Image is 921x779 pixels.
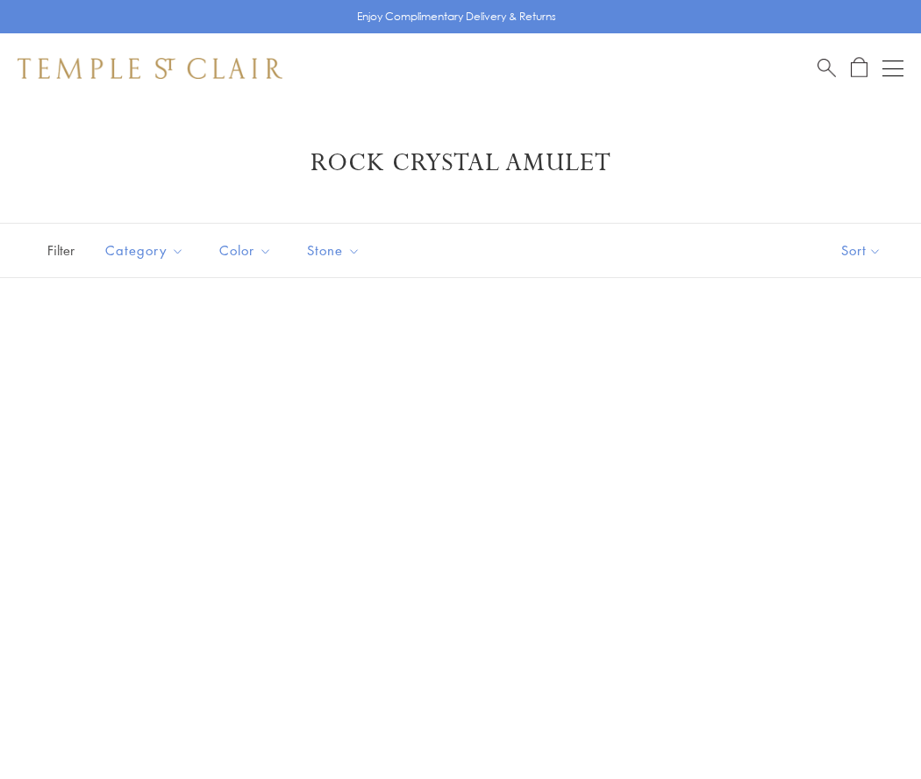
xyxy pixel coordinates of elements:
[44,147,877,179] h1: Rock Crystal Amulet
[211,239,285,261] span: Color
[817,57,836,79] a: Search
[298,239,374,261] span: Stone
[851,57,867,79] a: Open Shopping Bag
[294,231,374,270] button: Stone
[357,8,556,25] p: Enjoy Complimentary Delivery & Returns
[206,231,285,270] button: Color
[802,224,921,277] button: Show sort by
[96,239,197,261] span: Category
[18,58,282,79] img: Temple St. Clair
[882,58,903,79] button: Open navigation
[92,231,197,270] button: Category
